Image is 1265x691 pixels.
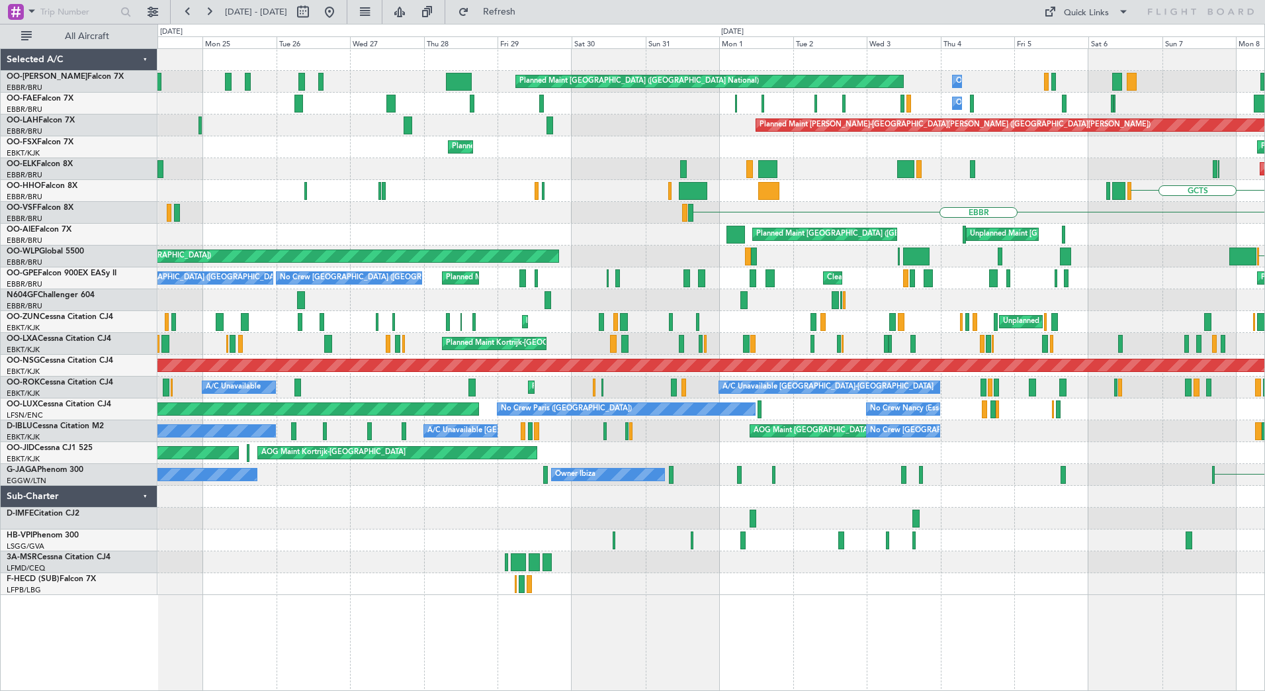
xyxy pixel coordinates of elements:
[956,93,1046,113] div: Owner Melsbroek Air Base
[7,313,40,321] span: OO-ZUN
[7,160,73,168] a: OO-ELKFalcon 8X
[526,312,680,332] div: Planned Maint Kortrijk-[GEOGRAPHIC_DATA]
[867,36,941,48] div: Wed 3
[7,105,42,115] a: EBBR/BRU
[7,575,96,583] a: F-HECD (SUB)Falcon 7X
[1003,312,1221,332] div: Unplanned Maint [GEOGRAPHIC_DATA] ([GEOGRAPHIC_DATA])
[7,116,75,124] a: OO-LAHFalcon 7X
[7,553,37,561] span: 3A-MSR
[7,248,84,255] a: OO-WLPGlobal 5500
[7,291,38,299] span: N604GF
[870,399,949,419] div: No Crew Nancy (Essey)
[7,563,45,573] a: LFMD/CEQ
[96,268,318,288] div: No Crew [GEOGRAPHIC_DATA] ([GEOGRAPHIC_DATA] National)
[498,36,572,48] div: Fri 29
[7,204,37,212] span: OO-VSF
[7,257,42,267] a: EBBR/BRU
[7,204,73,212] a: OO-VSFFalcon 8X
[7,160,36,168] span: OO-ELK
[7,575,60,583] span: F-HECD (SUB)
[722,377,934,397] div: A/C Unavailable [GEOGRAPHIC_DATA]-[GEOGRAPHIC_DATA]
[7,269,116,277] a: OO-GPEFalcon 900EX EASy II
[7,389,40,398] a: EBKT/KJK
[7,345,40,355] a: EBKT/KJK
[1037,1,1135,23] button: Quick Links
[427,421,638,441] div: A/C Unavailable [GEOGRAPHIC_DATA]-[GEOGRAPHIC_DATA]
[7,73,87,81] span: OO-[PERSON_NAME]
[760,115,1151,135] div: Planned Maint [PERSON_NAME]-[GEOGRAPHIC_DATA][PERSON_NAME] ([GEOGRAPHIC_DATA][PERSON_NAME])
[7,432,40,442] a: EBKT/KJK
[160,26,183,38] div: [DATE]
[202,36,277,48] div: Mon 25
[7,138,37,146] span: OO-FSX
[7,170,42,180] a: EBBR/BRU
[7,236,42,246] a: EBBR/BRU
[870,421,1092,441] div: No Crew [GEOGRAPHIC_DATA] ([GEOGRAPHIC_DATA] National)
[7,182,41,190] span: OO-HHO
[350,36,424,48] div: Wed 27
[7,313,113,321] a: OO-ZUNCessna Citation CJ4
[7,466,83,474] a: G-JAGAPhenom 300
[7,367,40,377] a: EBKT/KJK
[519,71,759,91] div: Planned Maint [GEOGRAPHIC_DATA] ([GEOGRAPHIC_DATA] National)
[7,214,42,224] a: EBBR/BRU
[756,224,965,244] div: Planned Maint [GEOGRAPHIC_DATA] ([GEOGRAPHIC_DATA])
[7,226,35,234] span: OO-AIE
[446,334,600,353] div: Planned Maint Kortrijk-[GEOGRAPHIC_DATA]
[225,6,287,18] span: [DATE] - [DATE]
[446,268,685,288] div: Planned Maint [GEOGRAPHIC_DATA] ([GEOGRAPHIC_DATA] National)
[754,421,983,441] div: AOG Maint [GEOGRAPHIC_DATA] ([GEOGRAPHIC_DATA] National)
[7,531,79,539] a: HB-VPIPhenom 300
[7,476,46,486] a: EGGW/LTN
[501,399,632,419] div: No Crew Paris ([GEOGRAPHIC_DATA])
[7,138,73,146] a: OO-FSXFalcon 7X
[7,422,32,430] span: D-IBLU
[7,291,95,299] a: N604GFChallenger 604
[7,116,38,124] span: OO-LAH
[7,585,41,595] a: LFPB/LBG
[7,357,40,365] span: OO-NSG
[941,36,1015,48] div: Thu 4
[793,36,867,48] div: Tue 2
[719,36,793,48] div: Mon 1
[7,83,42,93] a: EBBR/BRU
[7,410,43,420] a: LFSN/ENC
[7,422,104,430] a: D-IBLUCessna Citation M2
[7,357,113,365] a: OO-NSGCessna Citation CJ4
[7,444,34,452] span: OO-JID
[956,71,1046,91] div: Owner Melsbroek Air Base
[424,36,498,48] div: Thu 28
[7,553,110,561] a: 3A-MSRCessna Citation CJ4
[532,377,686,397] div: Planned Maint Kortrijk-[GEOGRAPHIC_DATA]
[7,510,34,518] span: D-IMFE
[129,36,203,48] div: Sun 24
[7,379,113,387] a: OO-ROKCessna Citation CJ4
[15,26,144,47] button: All Aircraft
[7,454,40,464] a: EBKT/KJK
[827,268,1048,288] div: Cleaning [GEOGRAPHIC_DATA] ([GEOGRAPHIC_DATA] National)
[1088,36,1162,48] div: Sat 6
[7,279,42,289] a: EBBR/BRU
[7,531,32,539] span: HB-VPI
[472,7,527,17] span: Refresh
[277,36,351,48] div: Tue 26
[1014,36,1088,48] div: Fri 5
[7,95,73,103] a: OO-FAEFalcon 7X
[261,443,406,463] div: AOG Maint Kortrijk-[GEOGRAPHIC_DATA]
[7,73,124,81] a: OO-[PERSON_NAME]Falcon 7X
[7,182,77,190] a: OO-HHOFalcon 8X
[206,377,261,397] div: A/C Unavailable
[7,510,79,518] a: D-IMFECitation CJ2
[1064,7,1109,20] div: Quick Links
[7,301,42,311] a: EBBR/BRU
[555,465,595,484] div: Owner Ibiza
[7,148,40,158] a: EBKT/KJK
[7,335,38,343] span: OO-LXA
[7,541,44,551] a: LSGG/GVA
[7,248,39,255] span: OO-WLP
[452,1,531,23] button: Refresh
[452,137,606,157] div: Planned Maint Kortrijk-[GEOGRAPHIC_DATA]
[7,379,40,387] span: OO-ROK
[34,32,140,41] span: All Aircraft
[7,95,37,103] span: OO-FAE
